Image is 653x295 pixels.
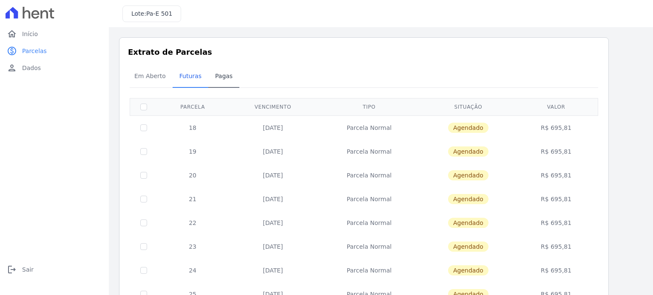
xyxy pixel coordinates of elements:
i: logout [7,264,17,275]
td: [DATE] [228,115,318,140]
a: logoutSair [3,261,105,278]
td: Parcela Normal [318,258,420,282]
span: Agendado [448,242,488,252]
td: [DATE] [228,140,318,163]
th: Valor [516,98,596,115]
td: 21 [157,187,228,211]
td: Parcela Normal [318,235,420,258]
td: [DATE] [228,211,318,235]
span: Agendado [448,194,488,204]
span: Futuras [174,67,207,84]
td: R$ 695,81 [516,235,596,258]
td: [DATE] [228,163,318,187]
td: [DATE] [228,258,318,282]
td: Parcela Normal [318,211,420,235]
span: Parcelas [22,47,47,55]
td: 23 [157,235,228,258]
h3: Lote: [131,9,172,18]
a: Pagas [208,66,239,88]
span: Pa-E 501 [146,10,172,17]
td: R$ 695,81 [516,211,596,235]
td: R$ 695,81 [516,258,596,282]
span: Agendado [448,170,488,180]
span: Agendado [448,218,488,228]
td: 18 [157,115,228,140]
span: Pagas [210,67,238,84]
a: homeInício [3,25,105,42]
th: Vencimento [228,98,318,115]
span: Agendado [448,265,488,275]
span: Agendado [448,146,488,157]
td: 24 [157,258,228,282]
h3: Extrato de Parcelas [128,46,600,58]
td: 19 [157,140,228,163]
i: person [7,63,17,73]
span: Agendado [448,123,488,133]
th: Situação [420,98,516,115]
td: [DATE] [228,235,318,258]
span: Dados [22,64,41,72]
td: R$ 695,81 [516,163,596,187]
th: Tipo [318,98,420,115]
td: [DATE] [228,187,318,211]
td: Parcela Normal [318,140,420,163]
td: R$ 695,81 [516,140,596,163]
td: Parcela Normal [318,187,420,211]
td: 20 [157,163,228,187]
span: Início [22,30,38,38]
a: paidParcelas [3,42,105,59]
td: Parcela Normal [318,115,420,140]
span: Em Aberto [129,67,171,84]
td: Parcela Normal [318,163,420,187]
td: R$ 695,81 [516,115,596,140]
i: paid [7,46,17,56]
a: Futuras [173,66,208,88]
a: Em Aberto [128,66,173,88]
span: Sair [22,265,34,274]
td: 22 [157,211,228,235]
a: personDados [3,59,105,76]
td: R$ 695,81 [516,187,596,211]
th: Parcela [157,98,228,115]
i: home [7,29,17,39]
